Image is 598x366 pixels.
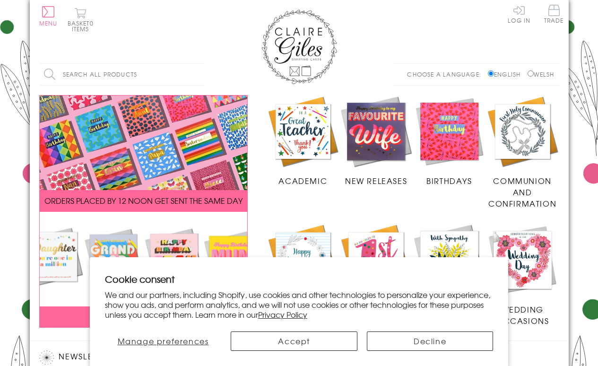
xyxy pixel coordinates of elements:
[267,95,340,187] a: Academic
[339,223,413,315] a: Age Cards
[488,70,494,77] input: English
[486,95,559,209] a: Communion and Confirmation
[267,223,340,315] a: Anniversary
[231,331,357,351] button: Accept
[68,8,94,32] button: Basket0 items
[367,331,493,351] button: Decline
[39,6,58,26] button: Menu
[118,335,209,347] span: Manage preferences
[407,70,486,78] p: Choose a language:
[261,9,337,84] img: Claire Giles Greetings Cards
[258,309,307,320] a: Privacy Policy
[544,5,564,25] a: Trade
[508,5,530,23] a: Log In
[195,64,205,85] input: Search
[488,70,525,78] label: English
[278,175,327,186] span: Academic
[72,19,94,33] span: 0 items
[44,195,243,206] span: ORDERS PLACED BY 12 NOON GET SENT THE SAME DAY
[345,175,407,186] span: New Releases
[39,350,200,365] h2: Newsletter
[488,175,556,209] span: Communion and Confirmation
[105,272,494,286] h2: Cookie consent
[39,64,205,85] input: Search all products
[105,331,222,351] button: Manage preferences
[486,223,559,326] a: Wedding Occasions
[413,223,486,315] a: Sympathy
[339,95,413,187] a: New Releases
[39,19,58,27] span: Menu
[496,304,549,326] span: Wedding Occasions
[544,5,564,23] span: Trade
[528,70,534,77] input: Welsh
[105,290,494,319] p: We and our partners, including Shopify, use cookies and other technologies to personalize your ex...
[426,175,472,186] span: Birthdays
[413,95,486,187] a: Birthdays
[528,70,555,78] label: Welsh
